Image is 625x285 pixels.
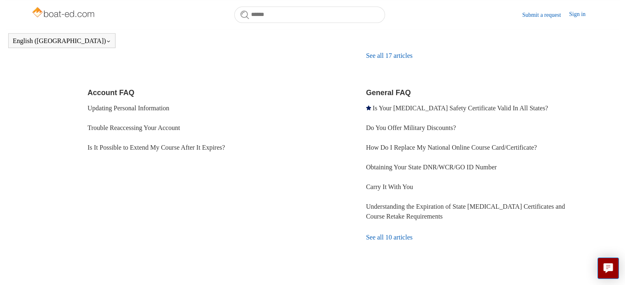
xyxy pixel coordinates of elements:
a: Do You Offer Military Discounts? [366,124,456,131]
a: See all 17 articles [366,45,594,67]
a: Carry It With You [366,183,413,190]
button: Live chat [597,258,619,279]
a: Obtaining Your State DNR/WCR/GO ID Number [366,164,497,171]
a: Submit a request [522,11,569,19]
svg: Promoted article [366,105,371,110]
a: Account FAQ [88,89,134,97]
button: English ([GEOGRAPHIC_DATA]) [13,37,111,45]
a: Is It Possible to Extend My Course After It Expires? [88,144,225,151]
a: Sign in [569,10,594,20]
a: Understanding the Expiration of State [MEDICAL_DATA] Certificates and Course Retake Requirements [366,203,565,220]
input: Search [234,7,385,23]
a: Is Your [MEDICAL_DATA] Safety Certificate Valid In All States? [373,105,548,112]
img: Boat-Ed Help Center home page [31,5,97,21]
a: General FAQ [366,89,411,97]
a: Updating Personal Information [88,105,169,112]
a: See all 10 articles [366,226,594,249]
a: Trouble Reaccessing Your Account [88,124,180,131]
a: How Do I Replace My National Online Course Card/Certificate? [366,144,537,151]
